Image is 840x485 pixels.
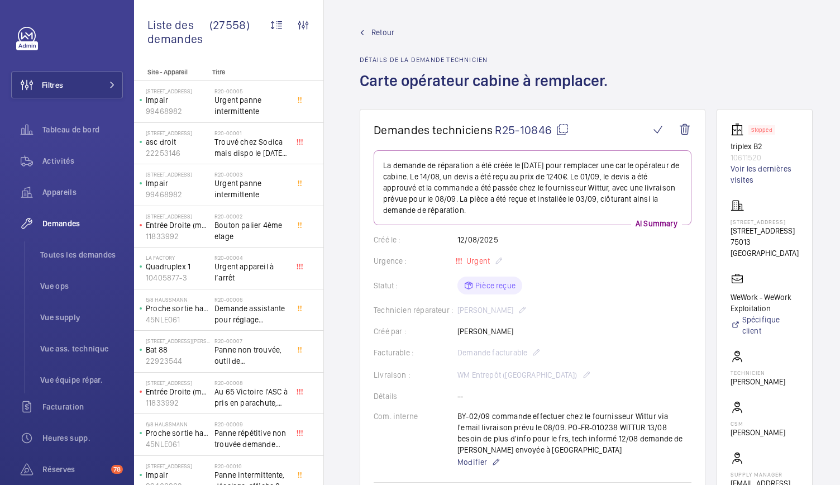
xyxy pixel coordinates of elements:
p: [PERSON_NAME] [731,427,785,438]
p: Titre [212,68,286,76]
span: Tableau de bord [42,124,123,135]
span: Vue ass. technique [40,343,123,354]
span: Vue supply [40,312,123,323]
span: Réserves [42,464,107,475]
span: Filtres [42,79,63,91]
p: 10611520 [731,152,799,163]
p: AI Summary [631,218,682,229]
p: Supply manager [731,471,799,478]
p: Impair [146,94,210,106]
p: 75013 [GEOGRAPHIC_DATA] [731,236,799,259]
span: Appareils [42,187,123,198]
span: Demande assistante pour réglage d'opérateurs porte cabine double accès [214,303,288,325]
span: 78 [111,465,123,474]
p: 22923544 [146,355,210,367]
span: Modifier [457,457,487,468]
p: 45NLE061 [146,314,210,325]
span: Demandes [42,218,123,229]
h1: Carte opérateur cabine à remplacer. [360,70,614,109]
p: [PERSON_NAME] [731,376,785,387]
p: 99468982 [146,106,210,117]
a: Spécifique client [731,314,799,336]
p: 11833992 [146,231,210,242]
span: Au 65 Victoire l'ASC à pris en parachute, toutes les sécu coupé, il est au 3 ème, asc sans machin... [214,386,288,408]
h2: R20-00003 [214,171,288,178]
span: Demandes techniciens [374,123,493,137]
p: Bat 88 [146,344,210,355]
p: [STREET_ADDRESS] [146,88,210,94]
span: Urgent panne intermittente [214,94,288,117]
h2: Détails de la demande technicien [360,56,614,64]
p: 22253146 [146,148,210,159]
span: Retour [371,27,394,38]
p: Entrée Droite (monte-charge) [146,386,210,397]
h2: R20-00006 [214,296,288,303]
p: 11833992 [146,397,210,408]
span: Heures supp. [42,432,123,444]
span: Vue ops [40,280,123,292]
p: Entrée Droite (monte-charge) [146,220,210,231]
h2: R20-00005 [214,88,288,94]
p: Technicien [731,369,785,376]
span: Panne non trouvée, outil de déverouillouge impératif pour le diagnostic [214,344,288,367]
p: Site - Appareil [134,68,208,76]
h2: R20-00008 [214,379,288,386]
h2: R20-00004 [214,254,288,261]
span: Trouvé chez Sodica mais dispo le [DATE] [URL][DOMAIN_NAME] [214,136,288,159]
p: Proche sortie hall Pelletier [146,427,210,439]
p: Stopped [751,128,772,132]
p: Proche sortie hall Pelletier [146,303,210,314]
span: Facturation [42,401,123,412]
span: Liste des demandes [147,18,209,46]
p: [STREET_ADDRESS] [146,463,210,469]
h2: R20-00007 [214,337,288,344]
p: [STREET_ADDRESS] [146,213,210,220]
h2: R20-00009 [214,421,288,427]
p: [STREET_ADDRESS] [731,225,799,236]
p: La demande de réparation a été créée le [DATE] pour remplacer une carte opérateur de cabine. Le 1... [383,160,682,216]
span: Urgent appareil à l’arrêt [214,261,288,283]
p: La Factory [146,254,210,261]
p: [STREET_ADDRESS] [731,218,799,225]
p: Impair [146,178,210,189]
p: 99468982 [146,189,210,200]
p: CSM [731,420,785,427]
p: Quadruplex 1 [146,261,210,272]
span: R25-10846 [495,123,569,137]
span: Bouton palier 4ème etage [214,220,288,242]
button: Filtres [11,72,123,98]
p: triplex B2 [731,141,799,152]
p: 45NLE061 [146,439,210,450]
a: Voir les dernières visites [731,163,799,186]
p: WeWork - WeWork Exploitation [731,292,799,314]
p: 6/8 Haussmann [146,421,210,427]
p: 6/8 Haussmann [146,296,210,303]
h2: R20-00002 [214,213,288,220]
p: [STREET_ADDRESS] [146,171,210,178]
p: [STREET_ADDRESS] [146,130,210,136]
p: [STREET_ADDRESS][PERSON_NAME] [146,337,210,344]
span: Urgent panne intermittente [214,178,288,200]
p: [STREET_ADDRESS] [146,379,210,386]
h2: R20-00010 [214,463,288,469]
span: Vue équipe répar. [40,374,123,386]
p: Impair [146,469,210,481]
p: asc droit [146,136,210,148]
h2: R20-00001 [214,130,288,136]
p: 10405877-3 [146,272,210,283]
span: Panne répétitive non trouvée demande assistance expert technique [214,427,288,450]
span: Activités [42,155,123,167]
img: elevator.svg [731,123,748,136]
span: Toutes les demandes [40,249,123,260]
